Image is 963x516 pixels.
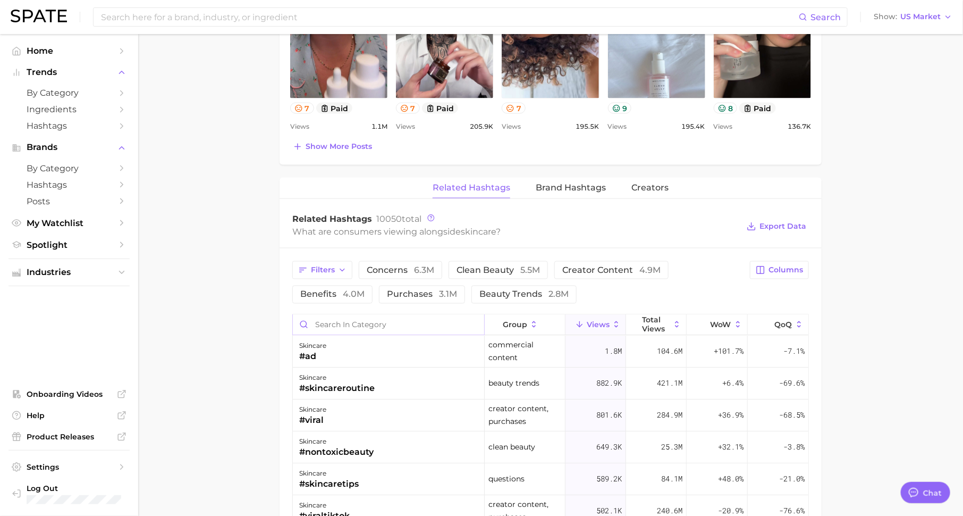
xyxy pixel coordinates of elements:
[9,480,130,508] a: Log out. Currently logged in with e-mail hannah@spate.nyc.
[488,473,525,486] span: questions
[488,403,561,428] span: creator content, purchases
[293,315,484,335] input: Search in category
[9,101,130,118] a: Ingredients
[376,214,402,224] span: 10050
[293,336,808,368] button: skincare#adcommercial content1.8m104.6m+101.7%-7.1%
[661,441,682,454] span: 25.3m
[461,227,496,237] span: skincare
[576,120,599,133] span: 195.5k
[457,266,540,274] span: clean beauty
[433,183,510,193] span: Related Hashtags
[299,436,374,448] div: skincare
[536,183,606,193] span: Brand Hashtags
[900,14,941,20] span: US Market
[9,64,130,80] button: Trends
[299,404,326,417] div: skincare
[292,261,352,279] button: Filters
[422,103,459,114] button: paid
[768,265,803,274] span: Columns
[343,289,365,299] span: 4.0m
[27,462,112,472] span: Settings
[439,289,457,299] span: 3.1m
[27,121,112,131] span: Hashtags
[626,315,687,336] button: Total Views
[316,103,353,114] button: paid
[682,120,705,133] span: 195.4k
[293,400,808,432] button: skincare#viralcreator content, purchases801.6k284.9m+36.9%-68.5%
[714,120,733,133] span: Views
[27,46,112,56] span: Home
[714,345,744,358] span: +101.7%
[520,265,540,275] span: 5.5m
[596,441,622,454] span: 649.3k
[488,339,561,364] span: commercial content
[27,196,112,206] span: Posts
[299,468,359,480] div: skincare
[779,409,805,422] span: -68.5%
[748,315,808,336] button: QoQ
[9,139,130,155] button: Brands
[9,160,130,177] a: by Category
[9,264,130,280] button: Industries
[488,377,539,390] span: beauty trends
[9,177,130,193] a: Hashtags
[596,409,622,422] span: 801.6k
[299,414,326,427] div: #viral
[718,473,744,486] span: +48.0%
[27,389,112,399] span: Onboarding Videos
[290,139,375,154] button: Show more posts
[565,315,626,336] button: Views
[810,12,841,22] span: Search
[27,218,112,228] span: My Watchlist
[367,266,434,274] span: concerns
[293,464,808,496] button: skincare#skincaretipsquestions589.2k84.1m+48.0%-21.0%
[396,120,415,133] span: Views
[290,120,309,133] span: Views
[9,43,130,59] a: Home
[299,446,374,459] div: #nontoxicbeauty
[548,289,569,299] span: 2.8m
[596,473,622,486] span: 589.2k
[657,345,682,358] span: 104.6m
[299,340,326,353] div: skincare
[596,377,622,390] span: 882.9k
[783,345,805,358] span: -7.1%
[306,142,372,151] span: Show more posts
[292,214,372,224] span: Related Hashtags
[27,432,112,442] span: Product Releases
[27,180,112,190] span: Hashtags
[9,118,130,134] a: Hashtags
[27,88,112,98] span: by Category
[631,183,669,193] span: Creators
[27,68,112,77] span: Trends
[27,240,112,250] span: Spotlight
[9,407,130,423] a: Help
[470,120,493,133] span: 205.9k
[775,321,792,329] span: QoQ
[711,321,731,329] span: WoW
[488,441,535,454] span: clean beauty
[608,103,632,114] button: 9
[311,265,335,274] span: Filters
[587,321,610,329] span: Views
[387,290,457,299] span: purchases
[718,409,744,422] span: +36.9%
[718,441,744,454] span: +32.1%
[293,432,808,464] button: skincare#nontoxicbeautyclean beauty649.3k25.3m+32.1%-3.8%
[661,473,682,486] span: 84.1m
[502,103,526,114] button: 7
[299,382,375,395] div: #skincareroutine
[502,120,521,133] span: Views
[722,377,744,390] span: +6.4%
[779,377,805,390] span: -69.6%
[27,484,121,493] span: Log Out
[562,266,661,274] span: creator content
[657,377,682,390] span: 421.1m
[783,441,805,454] span: -3.8%
[299,351,326,363] div: #ad
[11,10,67,22] img: SPATE
[657,409,682,422] span: 284.9m
[750,261,809,279] button: Columns
[642,316,670,333] span: Total Views
[687,315,747,336] button: WoW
